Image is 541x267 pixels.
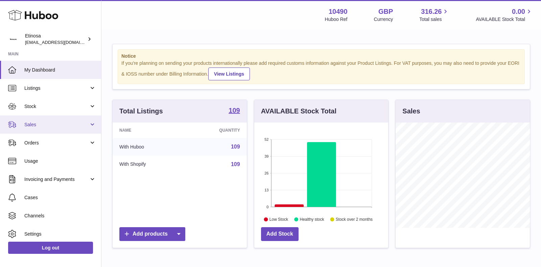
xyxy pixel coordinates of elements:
[119,107,163,116] h3: Total Listings
[24,194,96,201] span: Cases
[8,34,18,44] img: Wolphuk@gmail.com
[24,231,96,237] span: Settings
[24,213,96,219] span: Channels
[261,227,299,241] a: Add Stock
[208,68,250,80] a: View Listings
[24,158,96,164] span: Usage
[24,85,89,91] span: Listings
[476,7,533,23] a: 0.00 AVAILABLE Stock Total
[512,7,525,16] span: 0.00
[266,205,268,209] text: 0
[24,103,89,110] span: Stock
[300,217,324,222] text: Healthy stock
[24,176,89,183] span: Invoicing and Payments
[119,227,185,241] a: Add products
[261,107,336,116] h3: AVAILABLE Stock Total
[24,67,96,73] span: My Dashboard
[264,171,268,175] text: 26
[113,138,185,156] td: With Huboo
[269,217,288,222] text: Low Stock
[8,242,93,254] a: Log out
[25,33,86,46] div: Etinosa
[419,16,449,23] span: Total sales
[113,156,185,173] td: With Shopify
[329,7,348,16] strong: 10490
[264,137,268,141] text: 52
[25,39,99,45] span: [EMAIL_ADDRESS][DOMAIN_NAME]
[121,60,521,80] div: If you're planning on sending your products internationally please add required customs informati...
[264,154,268,158] text: 39
[185,123,247,138] th: Quantity
[121,53,521,59] strong: Notice
[421,7,442,16] span: 316.26
[24,140,89,146] span: Orders
[113,123,185,138] th: Name
[378,7,393,16] strong: GBP
[476,16,533,23] span: AVAILABLE Stock Total
[336,217,373,222] text: Stock over 2 months
[419,7,449,23] a: 316.26 Total sales
[374,16,393,23] div: Currency
[24,122,89,128] span: Sales
[231,161,240,167] a: 109
[264,188,268,192] text: 13
[325,16,348,23] div: Huboo Ref
[402,107,420,116] h3: Sales
[229,107,240,114] strong: 109
[231,144,240,150] a: 109
[229,107,240,115] a: 109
